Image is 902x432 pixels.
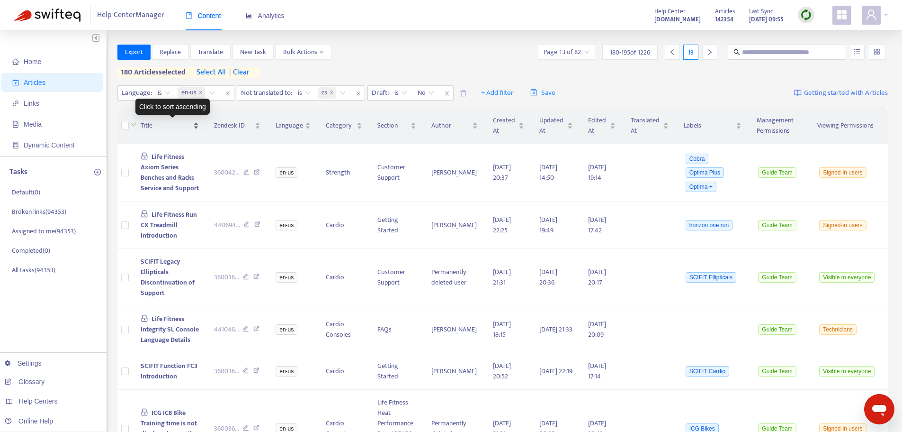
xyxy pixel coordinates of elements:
[588,360,606,382] span: [DATE] 17:14
[654,14,701,25] a: [DOMAIN_NAME]
[706,49,713,55] span: right
[141,152,148,160] span: lock
[684,120,734,131] span: Labels
[749,14,784,25] strong: [DATE] 09:55
[819,272,875,283] span: Visible to everyone
[190,45,231,60] button: Translate
[539,324,572,335] span: [DATE] 21:33
[222,88,234,99] span: close
[474,85,521,101] button: + Add filter
[214,220,240,230] span: 440694 ...
[370,202,424,249] td: Getting Started
[12,100,19,107] span: link
[226,67,250,78] span: clear
[418,86,434,100] span: No
[141,151,199,193] span: Life Fitness Axiom Series Benches and Racks Service and Support
[819,220,866,230] span: Signed-in users
[800,9,812,21] img: sync.dc5367851b00ba804db3.png
[318,144,370,202] td: Strength
[493,267,511,288] span: [DATE] 21:31
[181,87,196,99] span: en-us
[141,256,195,298] span: SCIFIT Legacy Ellipticals Discontinuation of Support
[318,108,370,144] th: Category
[758,366,796,377] span: Guide Team
[370,306,424,353] td: FAQs
[97,6,164,24] span: Help Center Manager
[588,267,606,288] span: [DATE] 20:17
[733,49,740,55] span: search
[12,207,66,217] p: Broken links ( 94353 )
[276,220,297,230] span: en-us
[268,108,318,144] th: Language
[819,324,857,335] span: Technicians
[214,366,239,377] span: 360036 ...
[214,324,239,335] span: 441046 ...
[24,141,74,149] span: Dynamic Content
[283,47,324,57] span: Bulk Actions
[794,89,802,97] img: image-link
[352,88,365,99] span: close
[276,45,331,60] button: Bulk Actionsdown
[588,319,606,340] span: [DATE] 20:09
[232,45,274,60] button: New Task
[493,319,511,340] span: [DATE] 18:15
[539,366,572,377] span: [DATE] 22:19
[686,167,724,178] span: Optima Plus
[819,366,875,377] span: Visible to everyone
[370,108,424,144] th: Section
[276,324,297,335] span: en-us
[686,272,736,283] span: SCIFIT Ellipticals
[125,47,143,57] span: Export
[460,90,467,97] span: delete
[178,87,205,99] span: en-us
[133,108,206,144] th: Title
[141,313,199,345] span: Life Fitness Integrity SL Console Language Details
[686,182,716,192] span: Optima +
[12,246,50,256] p: Completed ( 0 )
[836,9,848,20] span: appstore
[158,86,170,100] span: is
[12,79,19,86] span: account-book
[377,120,409,131] span: Section
[441,88,453,99] span: close
[276,272,297,283] span: en-us
[214,272,239,283] span: 360036 ...
[198,47,223,57] span: Translate
[5,378,45,386] a: Glossary
[523,85,563,101] button: saveSave
[160,47,181,57] span: Replace
[794,85,888,101] a: Getting started with Articles
[152,45,188,60] button: Replace
[539,267,557,288] span: [DATE] 20:36
[141,209,197,241] span: Life Fitness Run CX Treadmill Introduction
[368,86,390,100] span: Draft :
[319,50,324,55] span: down
[229,66,231,79] span: |
[12,187,40,197] p: Default ( 0 )
[539,162,557,183] span: [DATE] 14:50
[394,86,407,100] span: is
[715,14,733,25] strong: 142354
[118,86,153,100] span: Language :
[669,49,676,55] span: left
[424,353,485,390] td: [PERSON_NAME]
[186,12,221,19] span: Content
[758,324,796,335] span: Guide Team
[141,120,191,131] span: Title
[424,108,485,144] th: Author
[14,9,80,22] img: Swifteq
[370,144,424,202] td: Customer Support
[326,120,355,131] span: Category
[318,353,370,390] td: Cardio
[276,366,297,377] span: en-us
[683,45,698,60] div: 13
[819,167,866,178] span: Signed-in users
[141,314,148,322] span: lock
[214,167,240,178] span: 360042 ...
[493,214,511,236] span: [DATE] 22:25
[686,220,732,230] span: horizon one run
[117,45,151,60] button: Export
[749,108,810,144] th: Management Permissions
[530,87,555,99] span: Save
